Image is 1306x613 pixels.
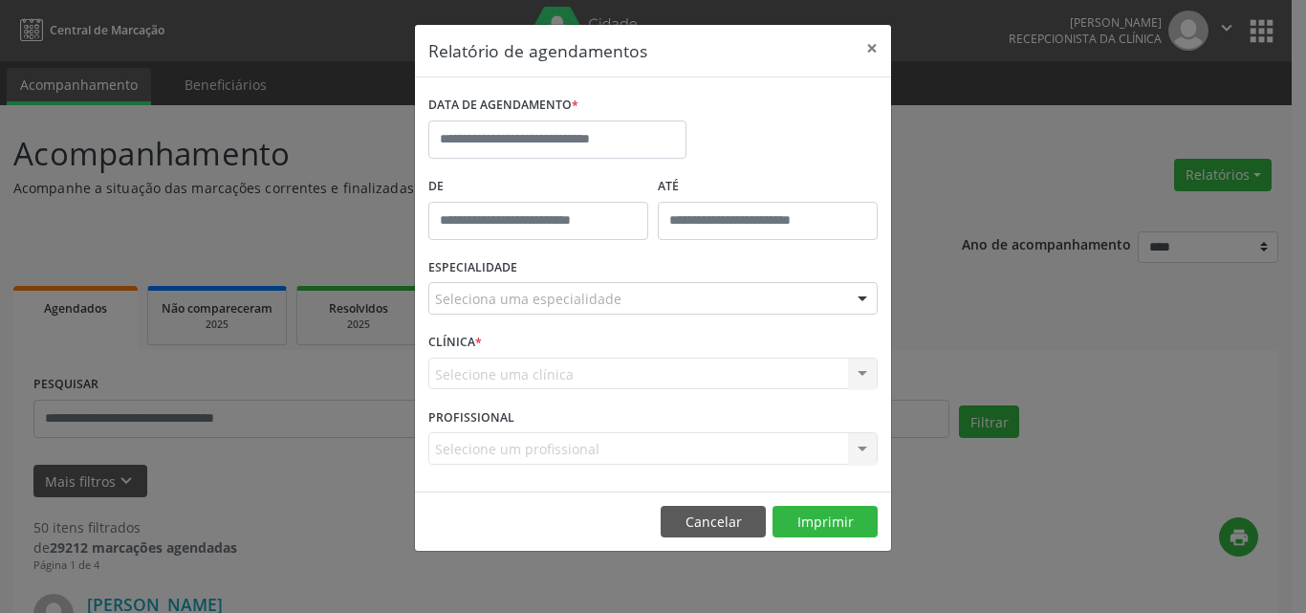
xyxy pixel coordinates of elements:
label: PROFISSIONAL [428,403,514,432]
span: Seleciona uma especialidade [435,289,621,309]
button: Close [853,25,891,72]
button: Imprimir [773,506,878,538]
label: De [428,172,648,202]
label: CLÍNICA [428,328,482,358]
h5: Relatório de agendamentos [428,38,647,63]
button: Cancelar [661,506,766,538]
label: ESPECIALIDADE [428,253,517,283]
label: ATÉ [658,172,878,202]
label: DATA DE AGENDAMENTO [428,91,578,120]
